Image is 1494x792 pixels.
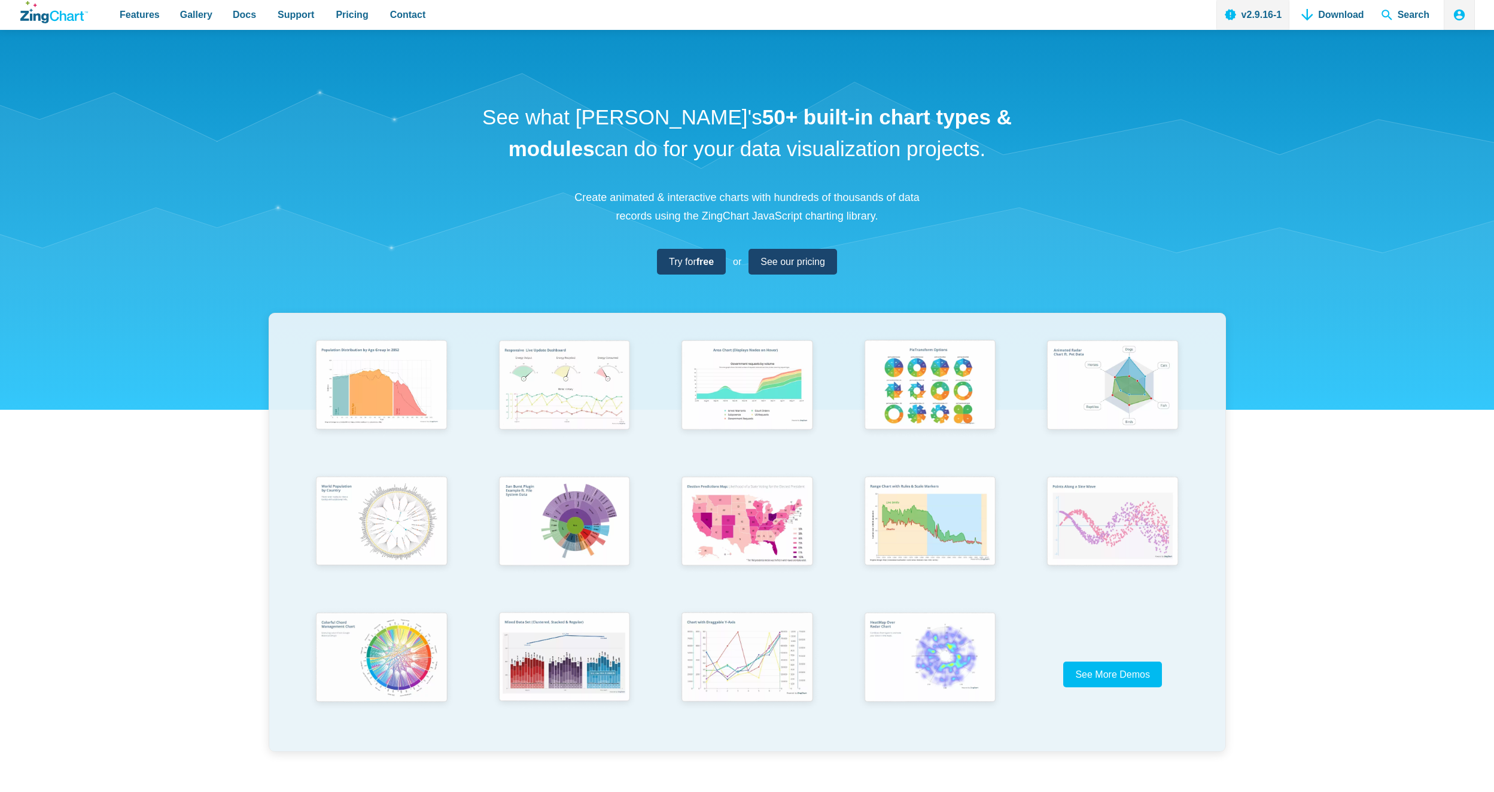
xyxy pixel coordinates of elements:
img: Chart with Draggable Y-Axis [674,607,820,711]
a: Animated Radar Chart ft. Pet Data [1021,334,1204,470]
span: See More Demos [1075,669,1150,680]
span: Docs [233,7,256,23]
a: Heatmap Over Radar Chart [838,607,1021,742]
img: Pie Transform Options [857,334,1003,438]
span: See our pricing [760,254,825,270]
span: Features [120,7,160,23]
strong: 50+ built-in chart types & modules [509,105,1012,160]
h1: See what [PERSON_NAME]'s can do for your data visualization projects. [478,102,1017,165]
a: Try forfree [657,249,726,275]
span: Contact [390,7,426,23]
a: See our pricing [748,249,837,275]
a: Chart with Draggable Y-Axis [656,607,839,742]
span: Try for [669,254,714,270]
a: Population Distribution by Age Group in 2052 [290,334,473,470]
a: See More Demos [1063,662,1162,687]
a: World Population by Country [290,471,473,607]
img: Election Predictions Map [674,471,820,575]
a: Mixed Data Set (Clustered, Stacked, and Regular) [473,607,656,742]
a: Colorful Chord Management Chart [290,607,473,742]
img: Colorful Chord Management Chart [308,607,454,711]
strong: free [696,257,714,267]
img: Points Along a Sine Wave [1039,471,1185,575]
span: Support [278,7,314,23]
a: ZingChart Logo. Click to return to the homepage [20,1,88,23]
img: Population Distribution by Age Group in 2052 [308,334,454,438]
img: Sun Burst Plugin Example ft. File System Data [491,471,637,575]
img: Area Chart (Displays Nodes on Hover) [674,334,820,438]
a: Range Chart with Rultes & Scale Markers [838,471,1021,607]
a: Area Chart (Displays Nodes on Hover) [656,334,839,470]
p: Create animated & interactive charts with hundreds of thousands of data records using the ZingCha... [568,188,927,225]
a: Points Along a Sine Wave [1021,471,1204,607]
a: Responsive Live Update Dashboard [473,334,656,470]
a: Election Predictions Map [656,471,839,607]
img: Heatmap Over Radar Chart [857,607,1003,711]
span: or [733,254,741,270]
span: Pricing [336,7,368,23]
img: Mixed Data Set (Clustered, Stacked, and Regular) [491,607,637,711]
img: Range Chart with Rultes & Scale Markers [857,471,1003,575]
img: Animated Radar Chart ft. Pet Data [1039,334,1185,438]
img: World Population by Country [308,471,454,575]
a: Pie Transform Options [838,334,1021,470]
img: Responsive Live Update Dashboard [491,334,637,438]
a: Sun Burst Plugin Example ft. File System Data [473,471,656,607]
span: Gallery [180,7,212,23]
